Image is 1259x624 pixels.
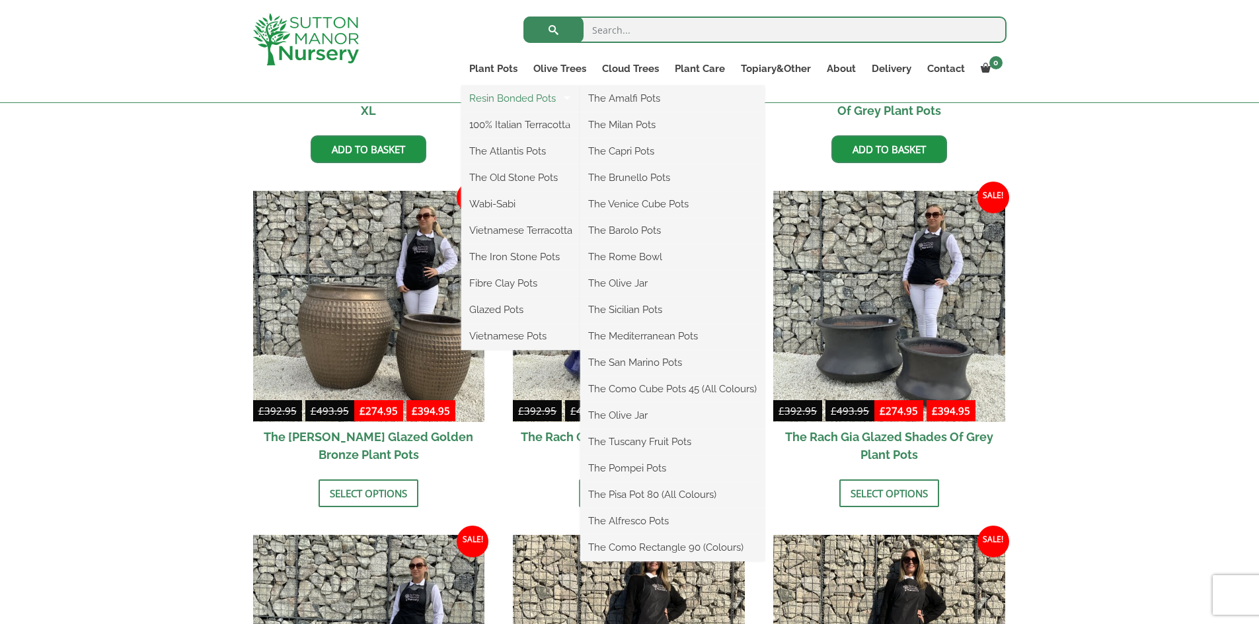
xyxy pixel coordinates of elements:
h2: The Rach Gia Glazed Shades Of Grey Plant Pots [773,422,1005,469]
del: - [773,403,874,422]
span: £ [258,404,264,417]
a: Delivery [864,59,919,78]
a: The San Marino Pots [580,353,765,372]
a: Contact [919,59,973,78]
a: The Milan Pots [580,115,765,135]
a: About [819,59,864,78]
bdi: 394.95 [932,404,970,417]
span: Sale! [977,526,1009,557]
bdi: 274.95 [360,404,398,417]
a: Olive Trees [525,59,594,78]
a: Resin Bonded Pots [461,88,580,108]
img: The Rach Gia Glazed Shades Of Grey Plant Pots [773,191,1005,423]
a: The Amalfi Pots [580,88,765,108]
a: The Venice Cube Pots [580,194,765,214]
a: Topiary&Other [733,59,819,78]
a: Vietnamese Pots [461,326,580,346]
a: The Barolo Pots [580,221,765,240]
a: Select options for “The Rach Gia Glazed Shades Of Grey Plant Pots” [839,479,939,507]
a: The Old Stone Pots [461,168,580,188]
a: Sale! £392.95-£493.95 £274.95-£394.95 The Rach Gia Glazed Shades Of Grey Plant Pots [773,191,1005,470]
a: Wabi-Sabi [461,194,580,214]
bdi: 493.95 [831,404,869,417]
img: The Phu Yen Glazed Golden Bronze Plant Pots [253,191,485,423]
bdi: 394.95 [412,404,450,417]
span: £ [518,404,524,417]
a: The Capri Pots [580,141,765,161]
bdi: 392.95 [518,404,556,417]
span: £ [831,404,837,417]
a: Plant Care [667,59,733,78]
h2: The [PERSON_NAME] Glazed Golden Bronze Plant Pots [253,422,485,469]
a: 100% Italian Terracotta [461,115,580,135]
bdi: 493.95 [311,404,349,417]
a: The Pompei Pots [580,458,765,478]
span: £ [932,404,938,417]
a: Plant Pots [461,59,525,78]
a: Sale! £392.95-£493.95 £274.95-£394.95 The [PERSON_NAME] Glazed Golden Bronze Plant Pots [253,191,485,470]
bdi: 392.95 [779,404,817,417]
a: Fibre Clay Pots [461,273,580,293]
bdi: 392.95 [258,404,297,417]
ins: - [874,403,975,422]
a: The Como Rectangle 90 (Colours) [580,537,765,557]
span: £ [570,404,576,417]
span: £ [311,404,317,417]
span: Sale! [457,182,488,213]
span: £ [880,404,886,417]
a: Vietnamese Terracotta [461,221,580,240]
a: The Tuscany Fruit Pots [580,432,765,452]
a: The Pisa Pot 80 (All Colours) [580,485,765,504]
span: £ [779,404,784,417]
a: The Brunello Pots [580,168,765,188]
a: The Sicilian Pots [580,300,765,320]
bdi: 493.95 [570,404,609,417]
input: Search... [523,17,1007,43]
a: 0 [973,59,1007,78]
a: The Olive Jar [580,273,765,293]
h2: The Rach Gia Glazed Royal Azure Blue Plant Pots [513,422,745,469]
a: The Como Cube Pots 45 (All Colours) [580,379,765,399]
a: The Mediterranean Pots [580,326,765,346]
a: The Iron Stone Pots [461,247,580,267]
del: - [513,403,614,422]
a: Add to basket: “The Rach Gia Glazed Shades Of Grey Pot XL” [311,135,426,163]
a: Select options for “The Phu Yen Glazed Golden Bronze Plant Pots” [319,479,418,507]
a: The Olive Jar [580,405,765,425]
a: The Rome Bowl [580,247,765,267]
bdi: 274.95 [880,404,918,417]
span: Sale! [457,526,488,557]
img: logo [253,13,359,65]
span: £ [360,404,365,417]
a: Select options for “The Rach Gia Glazed Royal Azure Blue Plant Pots” [579,479,679,507]
span: Sale! [977,182,1009,213]
ins: - [354,403,455,422]
span: 0 [989,56,1003,69]
del: - [253,403,354,422]
a: Add to basket: “The Hai Duong Glazed Shades Of Grey Plant Pots” [831,135,947,163]
span: £ [412,404,418,417]
a: The Alfresco Pots [580,511,765,531]
a: Cloud Trees [594,59,667,78]
a: Glazed Pots [461,300,580,320]
a: The Atlantis Pots [461,141,580,161]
